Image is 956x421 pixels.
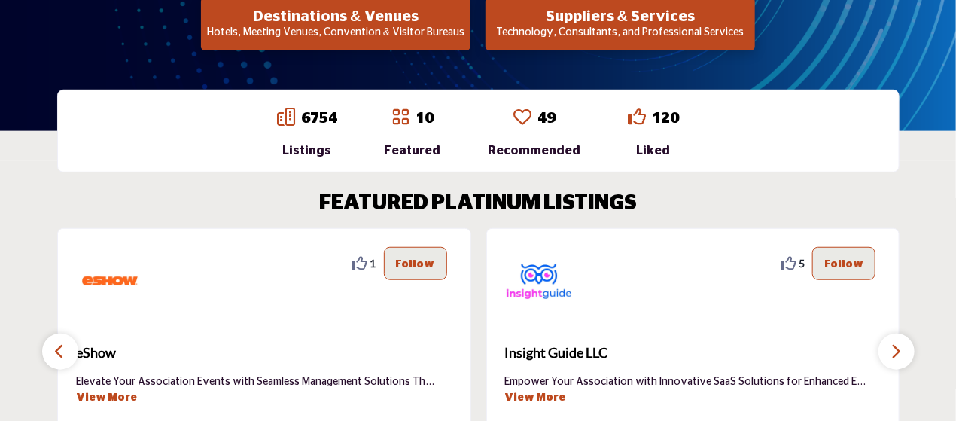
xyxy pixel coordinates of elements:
[370,255,376,271] span: 1
[391,108,409,129] a: Go to Featured
[505,392,566,403] a: View More
[812,247,875,280] button: Follow
[505,333,881,374] a: Insight Guide LLC
[76,343,452,363] span: eShow
[301,111,337,126] a: 6754
[76,247,144,315] img: eShow
[652,111,679,126] a: 120
[490,8,750,26] h2: Suppliers & Services
[76,392,137,403] a: View More
[76,333,452,374] a: eShow
[513,108,531,129] a: Go to Recommended
[488,142,580,160] div: Recommended
[490,26,750,41] p: Technology, Consultants, and Professional Services
[206,26,466,41] p: Hotels, Meeting Venues, Convention & Visitor Bureaus
[277,142,337,160] div: Listings
[425,377,434,387] span: ...
[319,191,637,217] h2: FEATURED PLATINUM LISTINGS
[799,255,805,271] span: 5
[857,377,866,387] span: ...
[396,255,435,272] p: Follow
[537,111,556,126] a: 49
[416,111,434,126] a: 10
[628,108,646,126] i: Go to Liked
[505,343,881,363] span: Insight Guide LLC
[76,374,452,404] p: Elevate Your Association Events with Seamless Management Solutions Th
[505,374,881,404] p: Empower Your Association with Innovative SaaS Solutions for Enhanced E
[628,142,679,160] div: Liked
[505,247,573,315] img: Insight Guide LLC
[385,142,441,160] div: Featured
[384,247,447,280] button: Follow
[206,8,466,26] h2: Destinations & Venues
[824,255,863,272] p: Follow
